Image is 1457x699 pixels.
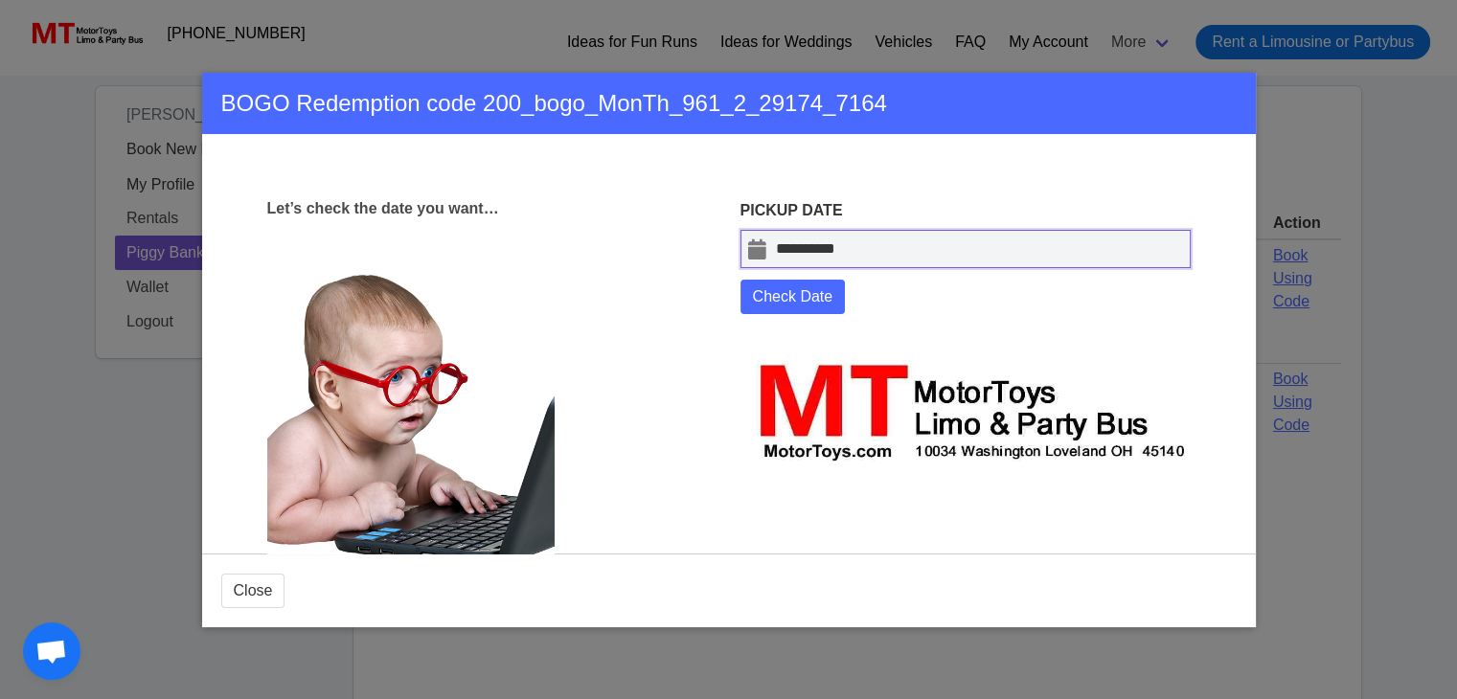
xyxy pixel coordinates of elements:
[740,360,1191,463] img: MT
[23,622,80,680] div: Open chat
[221,92,1237,115] h3: BOGO Redemption code 200_bogo_MonTh_961_2_29174_7164
[740,199,1191,222] label: PICKUP DATE
[740,280,846,314] button: Check Date
[234,579,273,602] span: Close
[221,574,285,608] button: Close
[753,285,833,308] span: Check Date
[267,199,717,217] h2: Let’s check the date you want…
[267,263,555,589] img: Search Date Bogo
